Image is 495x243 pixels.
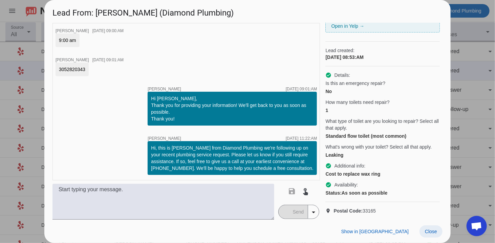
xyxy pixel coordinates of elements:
[148,136,181,140] span: [PERSON_NAME]
[56,28,89,33] span: [PERSON_NAME]
[325,208,333,214] mat-icon: location_on
[334,181,358,188] span: Availability:
[286,136,317,140] div: [DATE] 11:22:AM
[325,190,440,196] div: As soon as possible
[325,190,341,196] strong: Status:
[331,23,364,29] a: Open in Yelp →
[59,66,85,73] div: 3052820343
[325,182,331,188] mat-icon: check_circle
[59,37,76,44] div: 9:00 am
[425,229,437,234] span: Close
[325,163,331,169] mat-icon: check_circle
[325,72,331,78] mat-icon: check_circle
[151,145,314,172] div: Hi, this is [PERSON_NAME] from Diamond Plumbing we're following up on your recent plumbing servic...
[325,133,440,139] div: Standard flow toilet (most common)
[325,47,440,54] span: Lead created:
[336,225,414,238] button: Show in [GEOGRAPHIC_DATA]
[333,208,363,214] strong: Postal Code:
[419,225,443,238] button: Close
[92,29,124,33] div: [DATE] 09:00:AM
[325,99,389,106] span: How many toilets need repair?
[56,58,89,62] span: [PERSON_NAME]
[325,107,440,114] div: 1
[325,88,440,95] div: No
[325,54,440,61] div: [DATE] 08:53:AM
[325,143,432,150] span: What's wrong with your toilet? Select all that apply.
[309,208,318,216] mat-icon: arrow_drop_down
[325,80,385,87] span: Is this an emergency repair?
[334,72,350,79] span: Details:
[148,87,181,91] span: [PERSON_NAME]
[92,58,124,62] div: [DATE] 09:01:AM
[325,171,440,177] div: Cost to replace wax ring
[151,95,314,122] div: Hi [PERSON_NAME], Thank you for providing your information! We'll get back to you as soon as poss...
[325,118,440,131] span: What type of toilet are you looking to repair? Select all that apply.
[325,152,440,158] div: Leaking
[333,207,376,214] span: 33165
[302,187,310,195] mat-icon: touch_app
[334,162,365,169] span: Additional info:
[286,87,317,91] div: [DATE] 09:01:AM
[341,229,409,234] span: Show in [GEOGRAPHIC_DATA]
[467,216,487,236] div: Open chat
